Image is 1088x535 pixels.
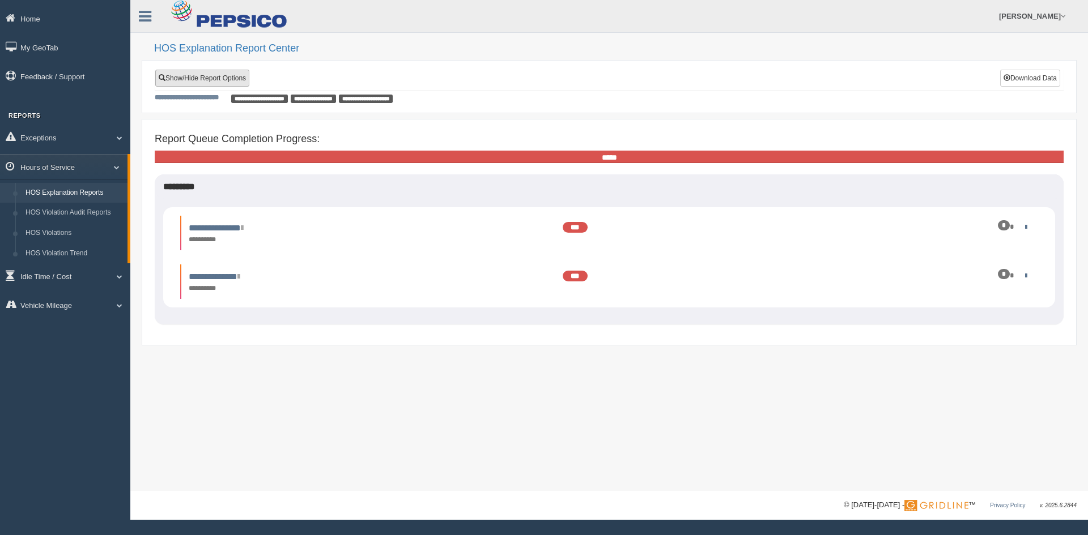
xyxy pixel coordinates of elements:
div: © [DATE]-[DATE] - ™ [844,499,1077,511]
h2: HOS Explanation Report Center [154,43,1077,54]
img: Gridline [904,500,968,511]
h4: Report Queue Completion Progress: [155,134,1064,145]
button: Download Data [1000,70,1060,87]
a: Show/Hide Report Options [155,70,249,87]
a: Privacy Policy [990,502,1025,508]
a: HOS Explanation Reports [20,183,127,203]
span: v. 2025.6.2844 [1040,502,1077,508]
a: HOS Violations [20,223,127,243]
li: Expand [180,216,1038,250]
a: HOS Violation Trend [20,243,127,264]
li: Expand [180,264,1038,299]
a: HOS Violation Audit Reports [20,203,127,223]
